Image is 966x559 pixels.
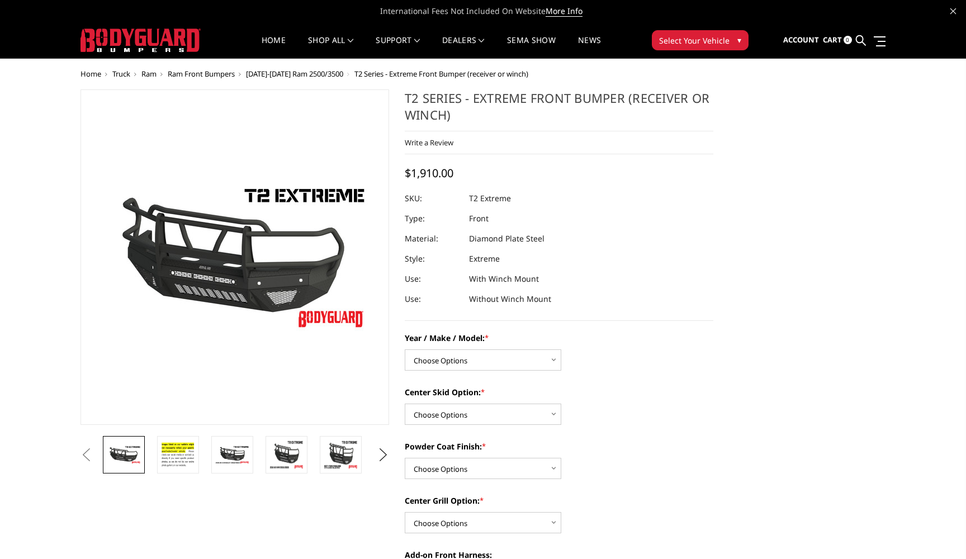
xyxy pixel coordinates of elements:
dt: Type: [405,209,461,229]
a: More Info [546,6,583,17]
a: Home [80,69,101,79]
dd: Front [469,209,489,229]
span: $1,910.00 [405,165,453,181]
span: T2 Series - Extreme Front Bumper (receiver or winch) [354,69,528,79]
dd: Extreme [469,249,500,269]
h1: T2 Series - Extreme Front Bumper (receiver or winch) [405,89,713,131]
label: Year / Make / Model: [405,332,713,344]
a: Cart 0 [823,25,852,55]
a: Account [783,25,819,55]
span: ▾ [737,34,741,46]
a: shop all [308,36,353,58]
dd: With Winch Mount [469,269,539,289]
a: Support [376,36,420,58]
dd: Without Winch Mount [469,289,551,309]
span: Cart [823,35,842,45]
img: T2 Series - Extreme Front Bumper (receiver or winch) [215,445,250,465]
button: Select Your Vehicle [652,30,749,50]
button: Previous [78,447,94,463]
img: T2 Series - Extreme Front Bumper (receiver or winch) [269,439,304,470]
a: [DATE]-[DATE] Ram 2500/3500 [246,69,343,79]
a: Ram [141,69,157,79]
button: Next [375,447,392,463]
a: Home [262,36,286,58]
img: T2 Series - Extreme Front Bumper (receiver or winch) [106,445,141,465]
a: Write a Review [405,138,453,148]
img: T2 Series - Extreme Front Bumper (receiver or winch) [323,439,358,470]
dt: Material: [405,229,461,249]
label: Center Skid Option: [405,386,713,398]
label: Center Grill Option: [405,495,713,506]
dd: T2 Extreme [469,188,511,209]
a: T2 Series - Extreme Front Bumper (receiver or winch) [80,89,389,425]
img: BODYGUARD BUMPERS [80,29,201,52]
span: Account [783,35,819,45]
a: Dealers [442,36,485,58]
a: Ram Front Bumpers [168,69,235,79]
dt: Use: [405,289,461,309]
dd: Diamond Plate Steel [469,229,544,249]
dt: Use: [405,269,461,289]
a: News [578,36,601,58]
span: Select Your Vehicle [659,35,730,46]
a: Truck [112,69,130,79]
label: Powder Coat Finish: [405,440,713,452]
a: SEMA Show [507,36,556,58]
dt: SKU: [405,188,461,209]
span: 0 [844,36,852,44]
img: T2 Series - Extreme Front Bumper (receiver or winch) [160,439,196,470]
dt: Style: [405,249,461,269]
